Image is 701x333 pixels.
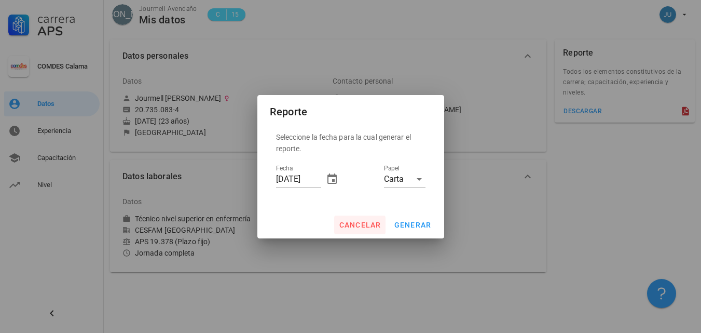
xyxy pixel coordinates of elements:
label: Papel [384,165,400,172]
button: cancelar [334,216,385,234]
button: generar [390,216,436,234]
span: generar [394,221,432,229]
div: Carta [384,175,404,184]
span: cancelar [338,221,381,229]
label: Fecha [276,165,293,172]
div: Reporte [270,103,308,120]
div: PapelCarta [384,171,425,188]
p: Seleccione la fecha para la cual generar el reporte. [276,131,425,154]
